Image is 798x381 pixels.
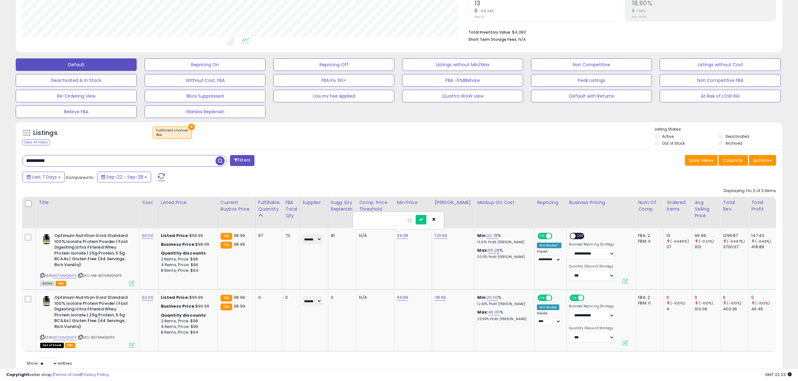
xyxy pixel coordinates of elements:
div: 100 [695,244,720,250]
div: FBA: 2 [638,295,659,300]
b: Short Term Storage Fees: [468,37,517,42]
div: 147.43 [751,233,777,239]
div: N/A [359,233,389,239]
span: FBA [56,281,66,286]
b: Listed Price: [161,233,189,239]
div: ASIN: [40,295,134,347]
a: 99.99 [397,233,408,239]
b: Quantity discounts [161,312,206,318]
div: 2 Items, Price: $98 [161,256,213,262]
div: Num of Comp. [638,199,661,212]
div: FBA: 2 [638,233,659,239]
a: 20.00 [487,294,498,301]
small: (-100%) [727,301,741,306]
div: $99.99 [161,303,213,309]
div: 0 [331,295,352,300]
div: Current Buybox Price [221,199,253,212]
strong: Copyright [6,372,29,378]
button: Filters [230,155,254,166]
div: $99.99 [161,295,213,300]
b: Listed Price: [161,294,189,300]
span: ON [570,295,578,301]
div: Ordered Items [666,199,689,212]
a: 99.99 [397,294,408,301]
a: B07MMQNXTK [53,335,77,340]
div: Win BuyBox * [537,243,561,248]
div: 8 Items, Price: $94 [161,268,213,273]
div: FBA Total Qty [285,199,297,219]
li: $4,380 [468,28,772,35]
a: 60.00 [142,233,153,239]
button: Low Inv Fee Applied [273,90,394,102]
div: fba [156,133,189,137]
div: Avg Selling Price [695,199,718,219]
div: Fulfillable Quantity [258,199,280,212]
img: 41Z-Rfo6C7L._SL40_.jpg [40,295,53,307]
div: Cost [142,199,156,206]
b: Min: [477,233,487,239]
div: : [161,250,213,256]
div: 67 [258,233,278,239]
div: seller snap | | [6,372,109,378]
button: Save View [685,155,718,166]
div: FBM: 0 [638,239,659,244]
div: : [161,313,213,318]
span: 2025-10-6 22:23 GMT [765,372,792,378]
div: Min Price [397,199,429,206]
button: FBA Inv 60+ [273,74,394,87]
a: B07MMQNXTK [53,273,77,278]
div: 13 [666,233,692,239]
div: 73 [285,233,295,239]
b: Business Price: [161,241,195,247]
div: Clear All Filters [22,139,50,145]
b: Max: [477,247,488,253]
div: % [477,295,529,306]
span: OFF [576,233,586,239]
div: Listed Price [161,199,215,206]
small: FBA [221,303,232,310]
a: 62.00 [142,294,153,301]
span: 98.99 [234,303,245,309]
th: The percentage added to the cost of goods (COGS) that forms the calculator for Min & Max prices. [475,197,534,228]
div: 3700.07 [723,244,748,250]
div: 0 [723,295,748,300]
b: Max: [477,309,488,315]
div: Markup on Cost [477,199,532,206]
div: 0 [751,295,777,300]
p: Listing States: [655,126,782,132]
button: Without Cost, FBA [145,74,265,87]
button: Peak Listings [531,74,652,87]
h5: Listings [33,129,57,137]
div: N/A [359,295,389,300]
a: 46.05 [488,309,500,315]
span: Fulfillment channel : [156,128,189,137]
div: Sugg Qty Replenish [331,199,354,212]
span: Sep-22 - Sep-28 [107,174,143,180]
div: Total Profit [751,199,774,212]
div: 1299.87 [723,233,748,239]
small: (-100%) [755,301,770,306]
label: Deactivated [725,134,749,139]
div: 4 Items, Price: $96 [161,324,213,330]
div: Win BuyBox [537,304,559,310]
span: | SKU: MB-B07MMQNXTK [78,273,122,278]
button: Default with Returns [531,90,652,102]
div: $99.99 [161,233,213,239]
div: 40.45 [751,306,777,312]
button: Actions [749,155,776,166]
div: 4 [666,306,692,312]
small: (-64.8%) [755,239,771,244]
small: (-64.87%) [727,239,745,244]
button: × [188,124,195,130]
small: (-100%) [699,301,713,306]
span: ON [538,233,546,239]
small: 1.56% [635,9,646,13]
button: Believe FBA [16,105,137,118]
span: All listings that are currently out of stock and unavailable for purchase on Amazon [40,343,64,348]
div: ASIN: [40,233,134,285]
a: 65.28 [488,247,500,254]
b: Quantity discounts [161,250,206,256]
div: % [477,248,529,259]
button: At Risk of LOW INV [660,90,781,102]
label: Quantity Discount Strategy: [569,326,615,330]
